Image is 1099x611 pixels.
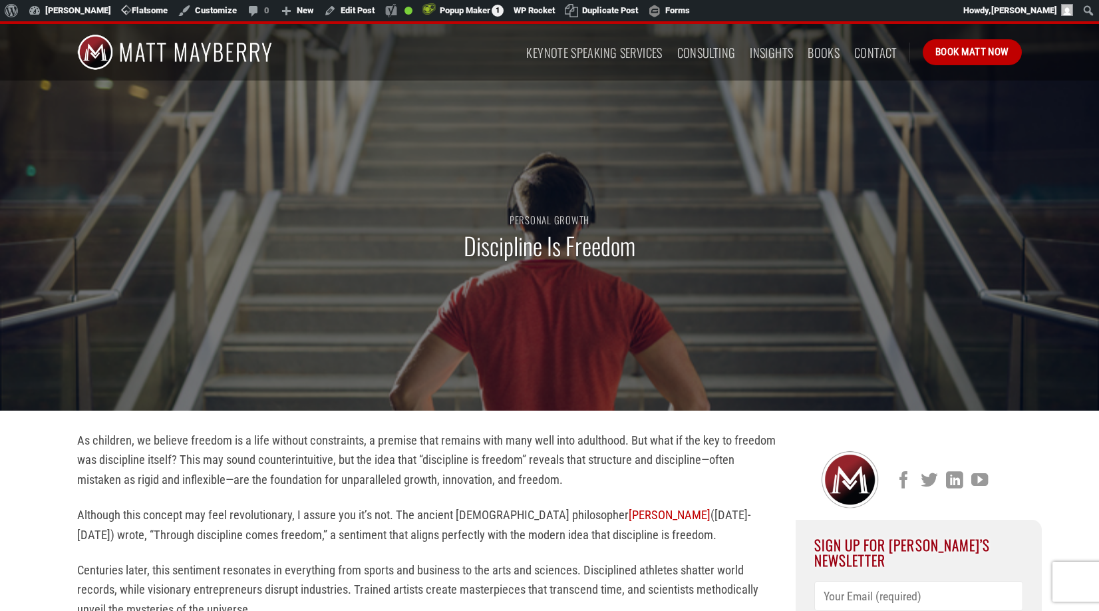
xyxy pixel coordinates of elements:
[921,472,937,491] a: Follow on Twitter
[677,41,736,65] a: Consulting
[750,41,793,65] a: Insights
[814,534,991,570] span: Sign Up For [PERSON_NAME]’s Newsletter
[404,7,412,15] div: Good
[464,230,635,262] h1: Discipline Is Freedom
[808,41,840,65] a: Books
[526,41,662,65] a: Keynote Speaking Services
[77,431,776,489] p: As children, we believe freedom is a life without constraints, a premise that remains with many w...
[77,24,272,81] img: Matt Mayberry
[946,472,963,491] a: Follow on LinkedIn
[935,44,1009,60] span: Book Matt Now
[895,472,912,491] a: Follow on Facebook
[77,505,776,544] p: Although this concept may feel revolutionary, I assure you it’s not. The ancient [DEMOGRAPHIC_DAT...
[629,508,710,522] a: [PERSON_NAME]
[814,581,1024,611] input: Your Email (required)
[971,472,988,491] a: Follow on YouTube
[991,5,1057,15] span: [PERSON_NAME]
[923,39,1022,65] a: Book Matt Now
[510,212,589,227] a: Personal Growth
[492,5,504,17] span: 1
[854,41,897,65] a: Contact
